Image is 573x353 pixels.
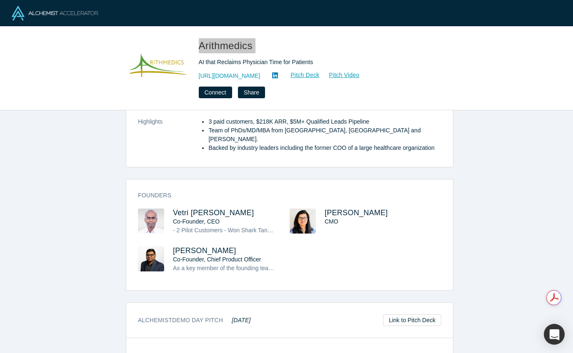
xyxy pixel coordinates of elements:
div: AI that Reclaims Physician Time for Patients [199,58,432,67]
img: Renumathy Dhanasekaran's Profile Image [290,209,316,234]
img: Alchemist Logo [12,6,98,20]
em: [DATE] [232,317,250,323]
button: Share [238,87,265,98]
a: Link to Pitch Deck [383,314,441,326]
img: Venu Appana's Profile Image [138,246,164,271]
span: Co-Founder, Chief Product Officer [173,256,261,263]
a: [PERSON_NAME] [173,246,236,255]
a: Vetri [PERSON_NAME] [173,209,254,217]
a: [URL][DOMAIN_NAME] [199,72,260,80]
dt: Highlights [138,117,202,161]
button: Connect [199,87,232,98]
li: Team of PhDs/MD/MBA from [GEOGRAPHIC_DATA], [GEOGRAPHIC_DATA] and [PERSON_NAME]. [208,126,441,144]
span: CMO [325,218,338,225]
li: Backed by industry leaders including the former COO of a large healthcare organization [208,144,441,152]
img: Arithmedics's Logo [129,38,187,97]
a: [PERSON_NAME] [325,209,388,217]
a: Pitch Deck [281,70,320,80]
h3: Alchemist Demo Day Pitch [138,316,251,325]
span: Co-Founder, CEO [173,218,220,225]
a: Pitch Video [320,70,360,80]
h3: Founders [138,191,430,200]
img: Vetri Venthan Elango's Profile Image [138,209,164,234]
span: Arithmedics [199,40,255,51]
li: 3 paid customers, $218K ARR, $5M+ Qualified Leads Pipeline [208,117,441,126]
